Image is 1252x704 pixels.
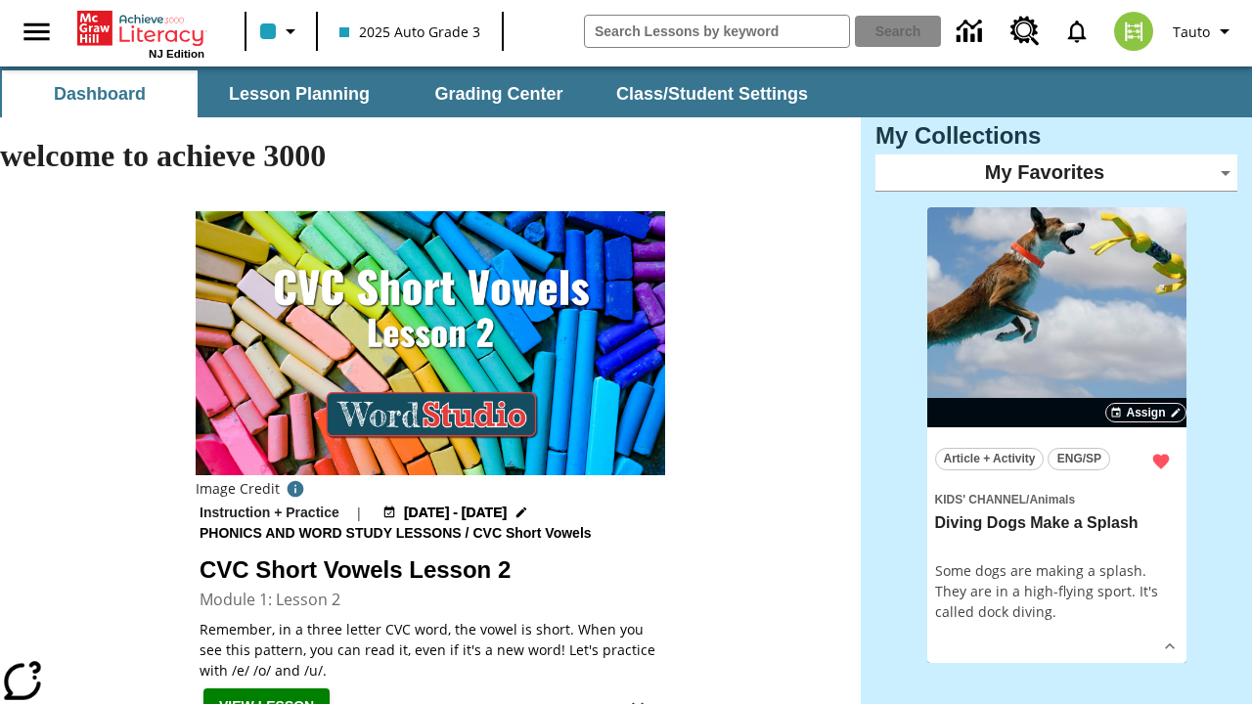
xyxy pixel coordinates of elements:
span: Kids' Channel [935,493,1027,506]
span: Article + Activity [944,449,1036,469]
a: Resource Center, Will open in new tab [999,5,1051,58]
button: Profile/Settings [1165,14,1244,49]
span: Phonics and Word Study Lessons [200,523,466,545]
img: avatar image [1114,12,1153,51]
button: ENG/SP [1048,448,1110,470]
h3: Diving Dogs Make a Splash [935,513,1179,534]
button: Article + Activity [935,448,1045,470]
h3: Module 1: Lesson 2 [200,588,661,611]
span: / [466,525,469,541]
p: Remember, in a three letter CVC word, the vowel is short. When you see this pattern, you can read... [200,619,661,681]
button: Open side menu [8,3,66,61]
button: Lesson Planning [201,70,397,117]
span: 2025 Auto Grade 3 [339,22,480,42]
button: Select a new avatar [1102,6,1165,57]
button: Class color is light blue. Change class color [252,14,310,49]
span: [DATE] - [DATE] [404,503,507,523]
button: Image credit: TOXIC CAT/Shutterstock [280,475,311,503]
div: Home [77,7,204,60]
button: Show Details [1155,632,1185,661]
span: Assign [1126,404,1165,421]
h2: CVC Short Vowels Lesson 2 [200,552,661,588]
img: CVC Short Vowels Lesson 2. [196,211,665,475]
p: Image Credit [196,479,280,499]
span: | [355,503,363,523]
span: NJ Edition [149,48,204,60]
div: My Favorites [875,154,1237,192]
span: Animals [1029,493,1075,506]
h3: My Collections [875,122,1237,150]
span: / [1026,493,1029,506]
input: search field [585,16,849,47]
span: Tauto [1173,22,1210,42]
span: CVC Short Vowels [472,523,595,545]
button: Aug 18 - Aug 18 Choose Dates [379,503,533,523]
span: ENG/SP [1057,449,1101,469]
button: Class/Student Settings [601,70,824,117]
button: Grading Center [401,70,597,117]
button: Remove from Favorites [1143,444,1179,479]
a: Notifications [1051,6,1102,57]
span: Topic: Kids' Channel/Animals [935,488,1179,509]
div: lesson details [927,207,1186,664]
p: Instruction + Practice [200,503,339,523]
button: Dashboard [2,70,198,117]
div: Some dogs are making a splash. They are in a high-flying sport. It's called dock diving. [935,560,1179,622]
a: Data Center [945,5,999,59]
a: Home [77,9,204,48]
button: Assign Choose Dates [1105,403,1185,422]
